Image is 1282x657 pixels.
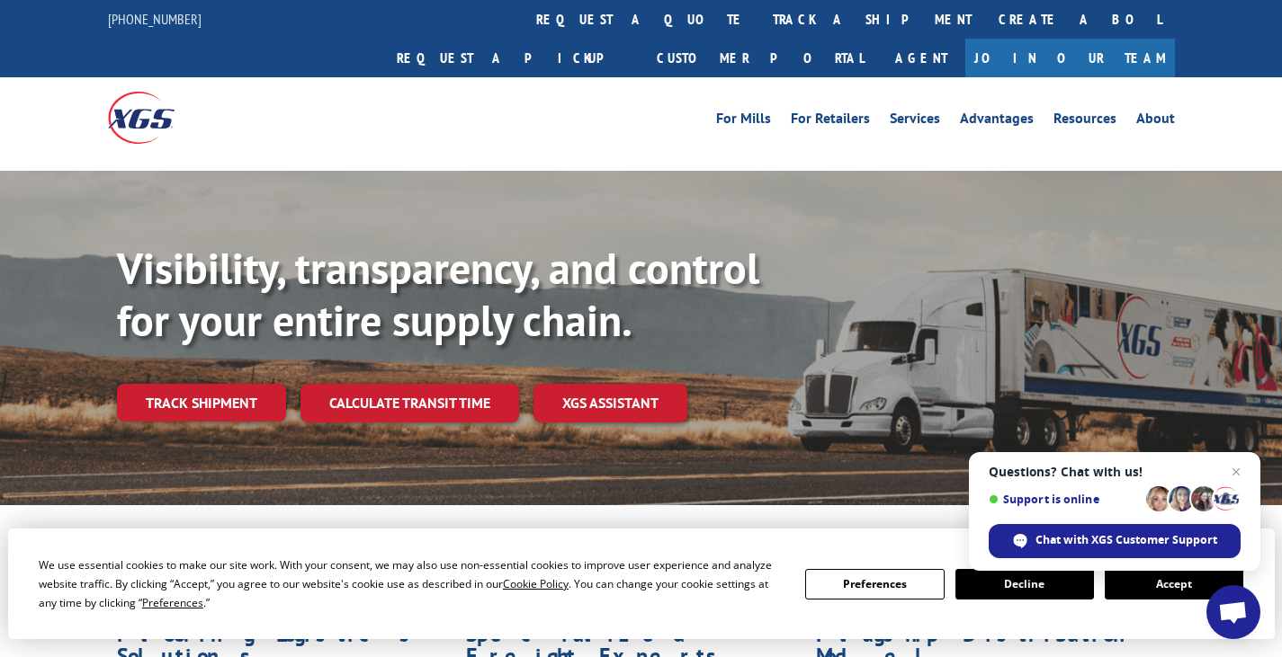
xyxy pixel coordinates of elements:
a: About [1136,111,1175,131]
a: Advantages [960,111,1034,131]
a: XGS ASSISTANT [533,384,687,422]
button: Decline [955,569,1094,599]
a: Resources [1053,111,1116,131]
button: Preferences [805,569,944,599]
span: Chat with XGS Customer Support [1035,532,1217,548]
a: Customer Portal [643,39,877,77]
b: Visibility, transparency, and control for your entire supply chain. [117,240,759,348]
a: Open chat [1206,585,1260,639]
span: Questions? Chat with us! [989,465,1241,479]
a: Track shipment [117,384,286,422]
a: Join Our Team [965,39,1175,77]
a: Calculate transit time [300,384,519,422]
a: For Retailers [791,111,870,131]
span: Preferences [142,595,203,610]
div: Cookie Consent Prompt [8,528,1275,639]
span: Support is online [989,493,1140,506]
a: Services [890,111,940,131]
a: For Mills [716,111,771,131]
span: Cookie Policy [503,576,569,591]
a: Request a pickup [383,39,643,77]
a: [PHONE_NUMBER] [108,10,202,28]
div: We use essential cookies to make our site work. With your consent, we may also use non-essential ... [39,555,784,612]
span: Chat with XGS Customer Support [989,524,1241,558]
a: Agent [877,39,965,77]
button: Accept [1105,569,1243,599]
